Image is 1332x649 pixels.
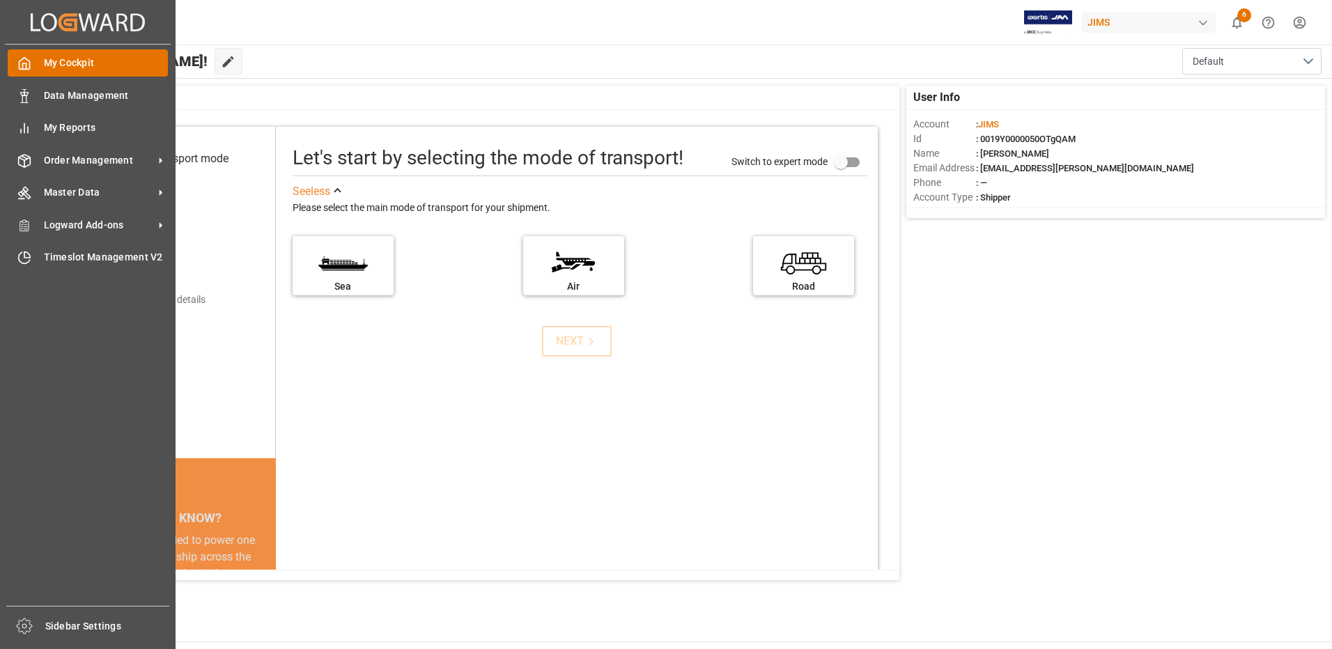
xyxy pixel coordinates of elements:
span: Name [913,146,976,161]
span: Email Address [913,161,976,175]
span: : [976,119,999,130]
div: Let's start by selecting the mode of transport! [293,143,683,173]
span: Timeslot Management V2 [44,250,169,265]
span: Phone [913,175,976,190]
span: : — [976,178,987,188]
button: open menu [1182,48,1322,75]
span: Default [1193,54,1224,69]
button: NEXT [542,326,612,357]
span: Id [913,132,976,146]
span: : 0019Y0000050OTgQAM [976,134,1076,144]
span: My Reports [44,120,169,135]
div: Air [530,279,617,294]
span: Logward Add-ons [44,218,154,233]
button: show 6 new notifications [1221,7,1253,38]
span: 6 [1237,8,1251,22]
span: Master Data [44,185,154,200]
span: Account [913,117,976,132]
span: : [EMAIL_ADDRESS][PERSON_NAME][DOMAIN_NAME] [976,163,1194,173]
div: NEXT [556,333,598,350]
div: Road [760,279,847,294]
span: Account Type [913,190,976,205]
button: next slide / item [256,532,276,649]
div: Add shipping details [118,292,206,307]
span: Data Management [44,88,169,103]
button: Help Center [1253,7,1284,38]
span: JIMS [978,119,999,130]
span: : Shipper [976,192,1011,203]
span: Switch to expert mode [731,155,828,166]
span: Sidebar Settings [45,619,170,634]
span: Hello [PERSON_NAME]! [58,48,208,75]
a: My Cockpit [8,49,168,77]
div: JIMS [1082,13,1216,33]
div: See less [293,183,330,200]
a: Data Management [8,81,168,109]
span: : [PERSON_NAME] [976,148,1049,159]
button: JIMS [1082,9,1221,36]
div: Sea [300,279,387,294]
span: Order Management [44,153,154,168]
span: User Info [913,89,960,106]
img: Exertis%20JAM%20-%20Email%20Logo.jpg_1722504956.jpg [1024,10,1072,35]
a: Timeslot Management V2 [8,244,168,271]
div: Please select the main mode of transport for your shipment. [293,200,868,217]
span: My Cockpit [44,56,169,70]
